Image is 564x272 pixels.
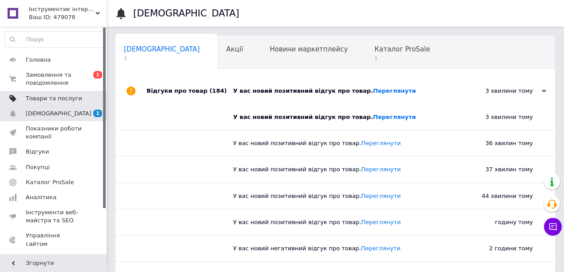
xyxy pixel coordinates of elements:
input: Пошук [5,32,104,47]
div: 3 хвилини тому [457,87,546,95]
span: Інструментик інтернет-магазин [29,5,95,13]
span: Інструменти веб-майстра та SEO [26,209,82,225]
div: Відгуки про товар [147,78,233,104]
h1: [DEMOGRAPHIC_DATA] [133,8,239,19]
a: Переглянути [373,114,416,120]
span: Управління сайтом [26,232,82,248]
span: Показники роботи компанії [26,125,82,141]
span: 1 [124,55,200,62]
div: У вас новий позитивний відгук про товар. [233,166,444,173]
button: Чат з покупцем [544,218,562,236]
span: Акції [226,45,243,53]
span: 1 [374,55,430,62]
div: У вас новий позитивний відгук про товар. [233,192,444,200]
span: Новини маркетплейсу [270,45,348,53]
div: У вас новий позитивний відгук про товар. [233,218,444,226]
span: [DEMOGRAPHIC_DATA] [124,45,200,53]
a: Переглянути [373,87,416,94]
div: Ваш ID: 479078 [29,13,107,21]
div: У вас новий позитивний відгук про товар. [233,87,457,95]
span: Аналітика [26,193,56,201]
span: Замовлення та повідомлення [26,71,82,87]
div: 44 хвилини тому [444,183,555,209]
a: Переглянути [361,166,401,173]
span: Головна [26,56,51,64]
span: Відгуки [26,148,49,156]
a: Переглянути [361,219,401,225]
div: 36 хвилин тому [444,130,555,156]
span: 1 [93,110,102,117]
div: 37 хвилин тому [444,157,555,182]
div: У вас новий позитивний відгук про товар. [233,113,444,121]
span: Товари та послуги [26,95,82,102]
span: 1 [93,71,102,79]
span: (184) [210,87,227,94]
div: У вас новий позитивний відгук про товар. [233,139,444,147]
a: Переглянути [361,245,401,252]
span: [DEMOGRAPHIC_DATA] [26,110,91,118]
span: Каталог ProSale [26,178,74,186]
div: годину тому [444,209,555,235]
a: Переглянути [361,193,401,199]
div: У вас новий негативний відгук про товар. [233,244,444,252]
div: 3 хвилини тому [444,104,555,130]
span: Покупці [26,163,50,171]
a: Переглянути [361,140,401,146]
div: 2 години тому [444,236,555,261]
span: Каталог ProSale [374,45,430,53]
